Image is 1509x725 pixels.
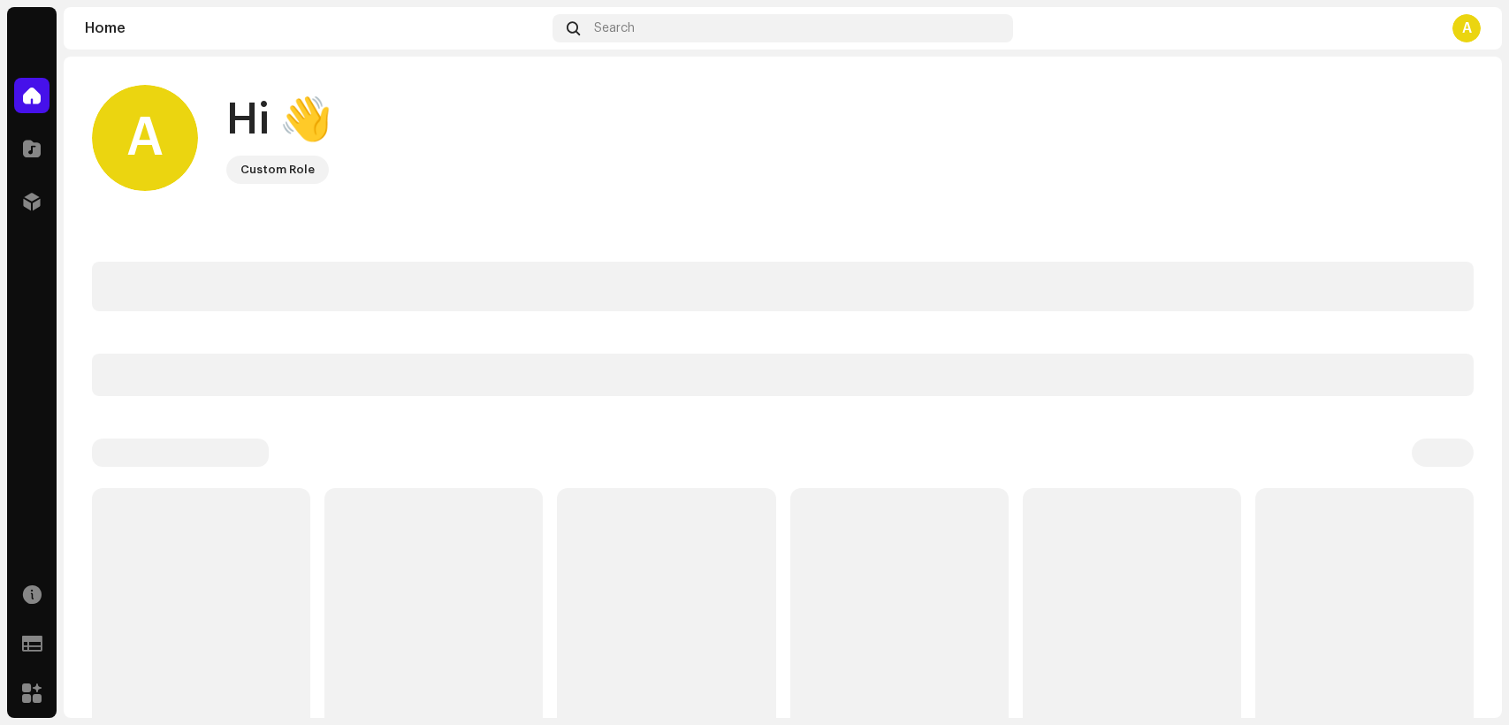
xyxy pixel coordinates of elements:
div: Home [85,21,545,35]
div: Hi 👋 [226,92,332,149]
span: Search [594,21,635,35]
div: A [1452,14,1481,42]
div: A [92,85,198,191]
div: Custom Role [240,159,315,180]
